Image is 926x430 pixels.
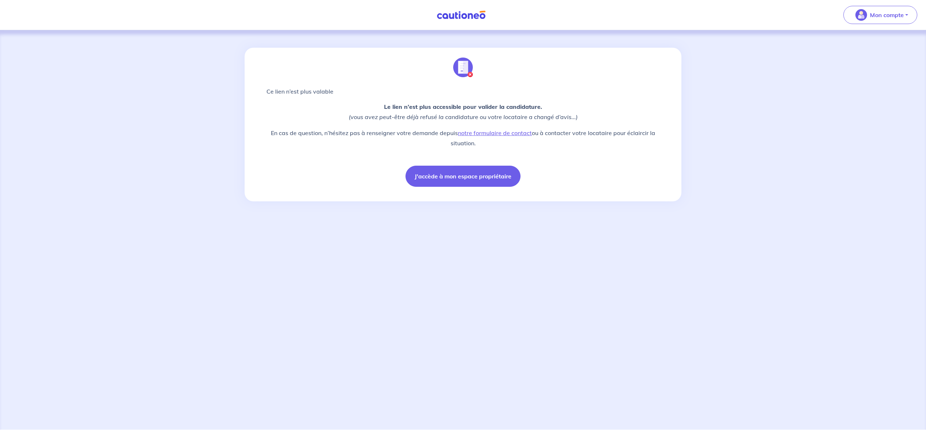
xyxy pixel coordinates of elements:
[266,128,660,148] p: En cas de question, n’hésitez pas à renseigner votre demande depuis ou à contacter votre locatair...
[405,166,521,187] button: J'accède à mon espace propriétaire
[458,129,532,137] a: notre formulaire de contact
[453,58,473,77] img: illu_annulation_contrat.svg
[843,6,917,24] button: illu_account_valid_menu.svgMon compte
[434,11,488,20] img: Cautioneo
[855,9,867,21] img: illu_account_valid_menu.svg
[266,87,660,96] p: Ce lien n’est plus valable
[349,113,578,121] em: (vous avez peut-être déjà refusé la candidature ou votre locataire a changé d’avis...)
[384,103,542,110] strong: Le lien n’est plus accessible pour valider la candidature.
[870,11,904,19] p: Mon compte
